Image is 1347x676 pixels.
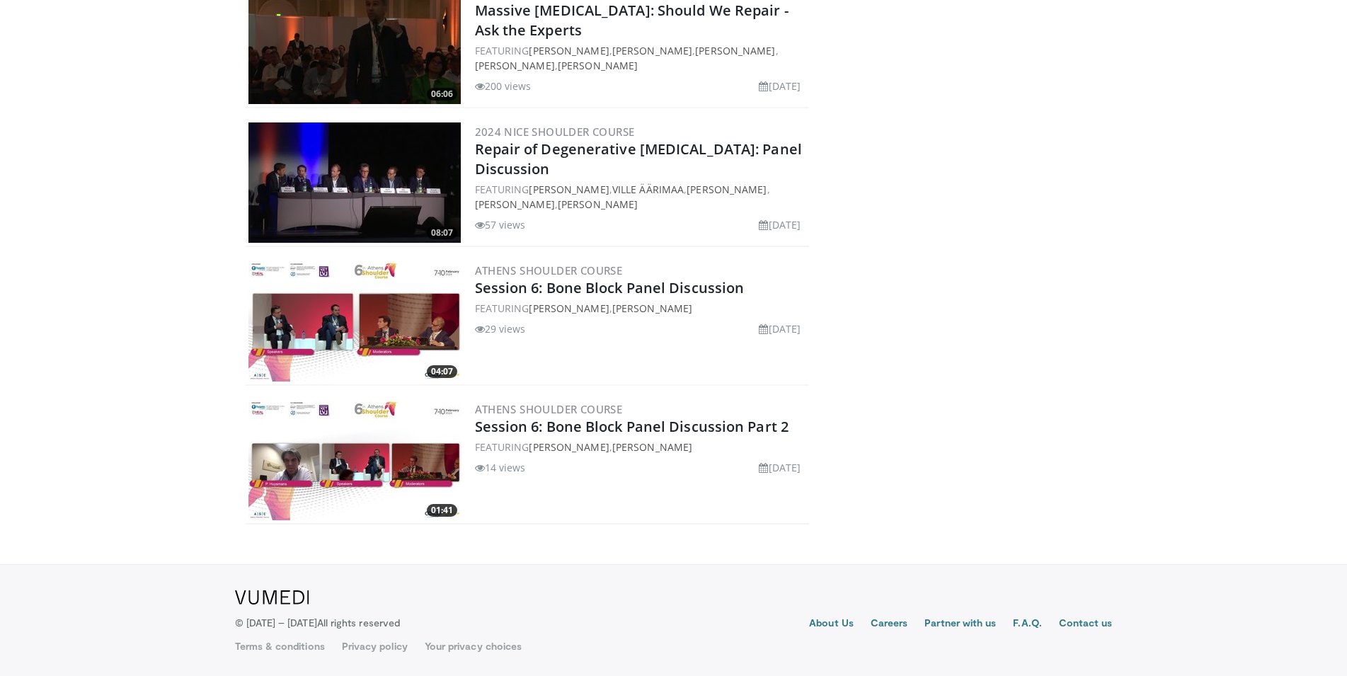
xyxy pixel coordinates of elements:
div: FEATURING , , , , [475,43,807,73]
a: Session 6: Bone Block Panel Discussion Part 2 [475,417,789,436]
a: Session 6: Bone Block Panel Discussion [475,278,745,297]
div: FEATURING , , , , [475,182,807,212]
a: [PERSON_NAME] [558,59,638,72]
li: [DATE] [759,321,801,336]
span: 01:41 [427,504,457,517]
span: 04:07 [427,365,457,378]
a: Repair of Degenerative [MEDICAL_DATA]: Panel Discussion [475,139,802,178]
a: 2024 Nice Shoulder Course [475,125,635,139]
a: [PERSON_NAME] [612,44,692,57]
p: © [DATE] – [DATE] [235,616,401,630]
a: Athens Shoulder Course [475,402,623,416]
a: Privacy policy [342,639,408,653]
img: VuMedi Logo [235,590,309,605]
a: ville äärimaa [612,183,684,196]
a: [PERSON_NAME] [475,197,555,211]
img: 72ab601d-582e-4e52-b94c-dfafcf29c760.300x170_q85_crop-smart_upscale.jpg [248,261,461,382]
li: 57 views [475,217,526,232]
img: 11e0451a-b72f-409d-a642-05b020145827.300x170_q85_crop-smart_upscale.jpg [248,400,461,520]
a: [PERSON_NAME] [529,302,609,315]
a: F.A.Q. [1013,616,1041,633]
li: 200 views [475,79,532,93]
a: [PERSON_NAME] [558,197,638,211]
a: [PERSON_NAME] [687,183,767,196]
a: Athens Shoulder Course [475,263,623,277]
a: [PERSON_NAME] [529,44,609,57]
li: [DATE] [759,79,801,93]
a: Careers [871,616,908,633]
li: [DATE] [759,460,801,475]
a: Partner with us [924,616,996,633]
a: Your privacy choices [425,639,522,653]
a: [PERSON_NAME] [529,183,609,196]
span: 06:06 [427,88,457,101]
a: Massive [MEDICAL_DATA]: Should We Repair - Ask the Experts [475,1,789,40]
a: 01:41 [248,400,461,520]
a: [PERSON_NAME] [529,440,609,454]
a: [PERSON_NAME] [695,44,775,57]
div: FEATURING , [475,301,807,316]
a: [PERSON_NAME] [475,59,555,72]
span: 08:07 [427,227,457,239]
li: [DATE] [759,217,801,232]
a: About Us [809,616,854,633]
a: 04:07 [248,261,461,382]
a: 08:07 [248,122,461,243]
li: 14 views [475,460,526,475]
a: [PERSON_NAME] [612,302,692,315]
div: FEATURING , [475,440,807,454]
img: 14e7364b-0f7a-4999-91ee-dc70fcaae71f.300x170_q85_crop-smart_upscale.jpg [248,122,461,243]
span: All rights reserved [317,617,400,629]
a: Contact us [1059,616,1113,633]
li: 29 views [475,321,526,336]
a: Terms & conditions [235,639,325,653]
a: [PERSON_NAME] [612,440,692,454]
